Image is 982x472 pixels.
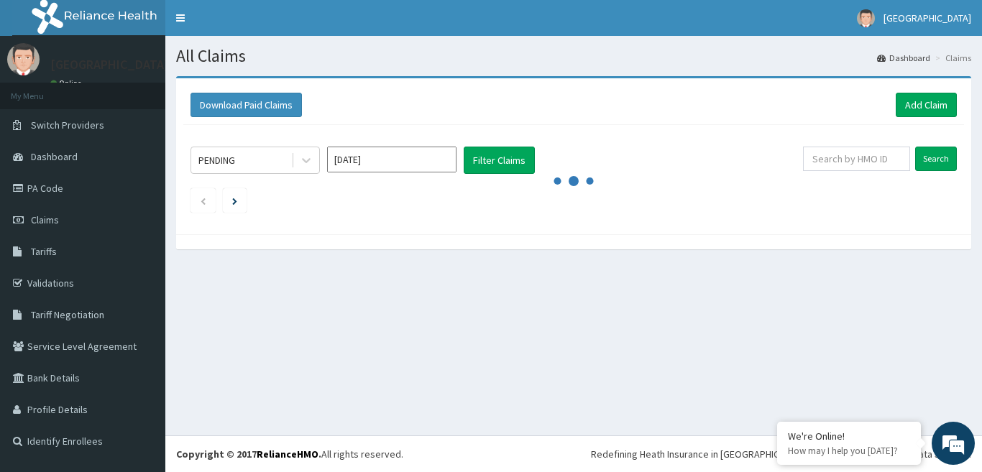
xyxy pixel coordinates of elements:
[50,58,169,71] p: [GEOGRAPHIC_DATA]
[877,52,930,64] a: Dashboard
[803,147,910,171] input: Search by HMO ID
[191,93,302,117] button: Download Paid Claims
[788,430,910,443] div: We're Online!
[198,153,235,167] div: PENDING
[200,194,206,207] a: Previous page
[31,245,57,258] span: Tariffs
[464,147,535,174] button: Filter Claims
[932,52,971,64] li: Claims
[884,11,971,24] span: [GEOGRAPHIC_DATA]
[257,448,318,461] a: RelianceHMO
[857,9,875,27] img: User Image
[552,159,595,203] svg: audio-loading
[788,445,910,457] p: How may I help you today?
[31,150,78,163] span: Dashboard
[176,47,971,65] h1: All Claims
[176,448,321,461] strong: Copyright © 2017 .
[915,147,957,171] input: Search
[50,78,85,88] a: Online
[31,213,59,226] span: Claims
[896,93,957,117] a: Add Claim
[591,447,971,461] div: Redefining Heath Insurance in [GEOGRAPHIC_DATA] using Telemedicine and Data Science!
[232,194,237,207] a: Next page
[31,308,104,321] span: Tariff Negotiation
[327,147,456,172] input: Select Month and Year
[165,435,982,472] footer: All rights reserved.
[31,119,104,131] span: Switch Providers
[7,43,40,75] img: User Image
